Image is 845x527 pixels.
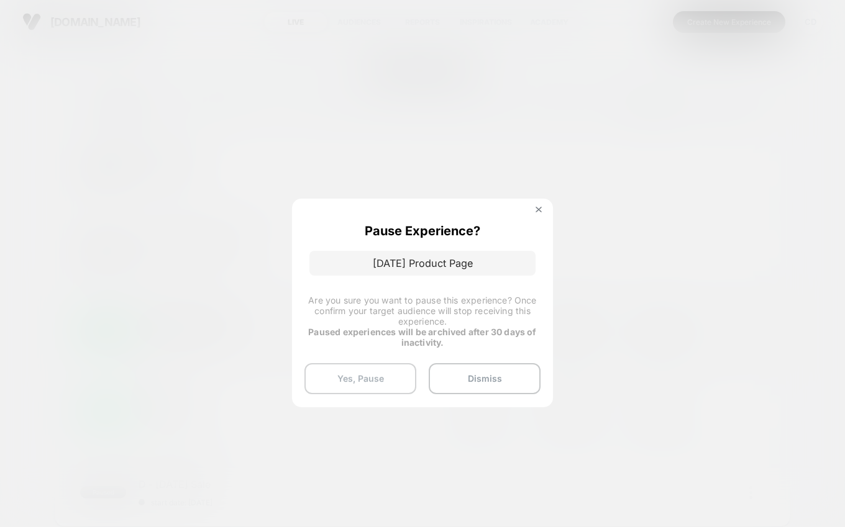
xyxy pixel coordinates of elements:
button: Yes, Pause [304,363,416,394]
img: close [536,207,542,213]
p: [DATE] Product Page [309,251,536,276]
button: Dismiss [429,363,541,394]
p: Pause Experience? [365,223,480,238]
span: Are you sure you want to pause this experience? Once confirm your target audience will stop recei... [308,295,536,327]
strong: Paused experiences will be archived after 30 days of inactivity. [308,327,536,348]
